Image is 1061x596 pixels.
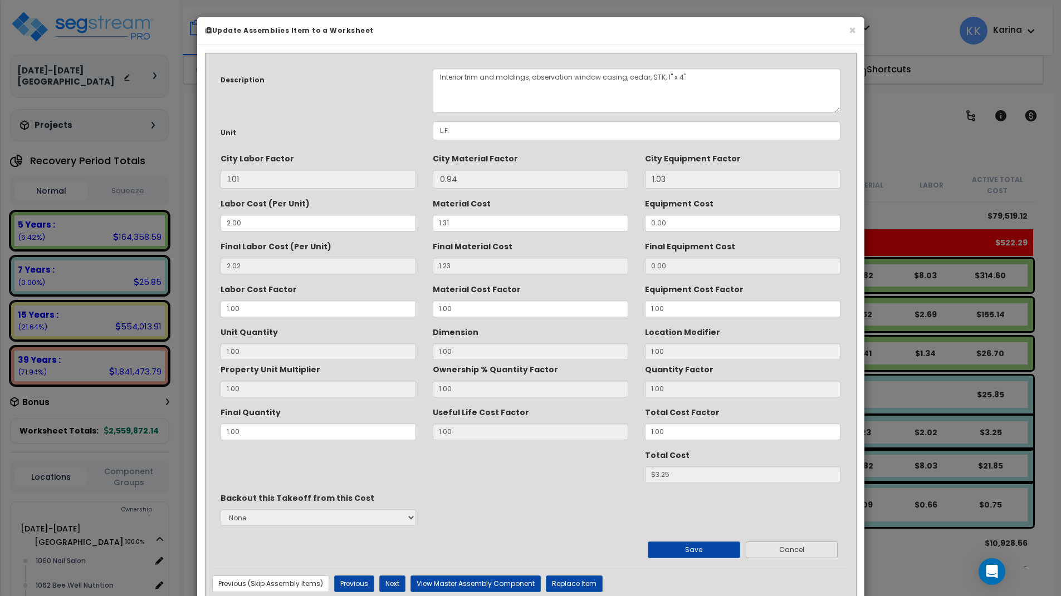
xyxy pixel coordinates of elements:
textarea: Interior trim and moldings, observation window casing, cedar, STK, 1" x 4" [433,68,841,113]
label: Quantity Factor [645,360,713,375]
label: City Material Factor [433,149,518,164]
label: Final Equipment Cost [645,237,735,252]
label: Unit Quantity [221,323,278,338]
div: Open Intercom Messenger [979,558,1005,585]
label: Material Cost Factor [433,280,521,295]
label: City Labor Factor [221,149,294,164]
label: Useful Life Cost Factor [433,403,529,418]
small: Description [221,76,265,85]
select: The Custom Item Descriptions in this Dropdown have been designated as 'Takeoff Costs' within thei... [221,509,416,526]
label: Labor Cost Factor [221,280,297,295]
label: Final Labor Cost (Per Unit) [221,237,331,252]
label: Backout this Takeoff from this Cost [221,489,374,504]
label: Final Material Cost [433,237,512,252]
label: Total Cost Factor [645,403,720,418]
label: Total Cost [645,446,690,461]
small: Unit [221,129,236,137]
button: View Master Assembly Component [410,575,541,592]
label: Location Modifier [645,323,720,338]
label: Dimension [433,323,478,338]
button: × [849,24,856,36]
button: Cancel [746,541,838,558]
label: Ownership % Quantity Factor [433,360,558,375]
button: Previous (Skip Assembly Items) [212,575,329,592]
button: Next [379,575,405,592]
button: Replace Item [546,575,603,592]
label: Labor Cost (Per Unit) [221,194,310,209]
label: Equipment Cost Factor [645,280,744,295]
label: Material Cost [433,194,491,209]
label: Final Quantity [221,403,281,418]
label: Property Unit Multiplier [221,360,320,375]
button: Previous [334,575,374,592]
label: City Equipment Factor [645,149,741,164]
button: Save [648,541,740,558]
b: Update Assemblies Item to a Worksheet [206,26,374,35]
label: Equipment Cost [645,194,713,209]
